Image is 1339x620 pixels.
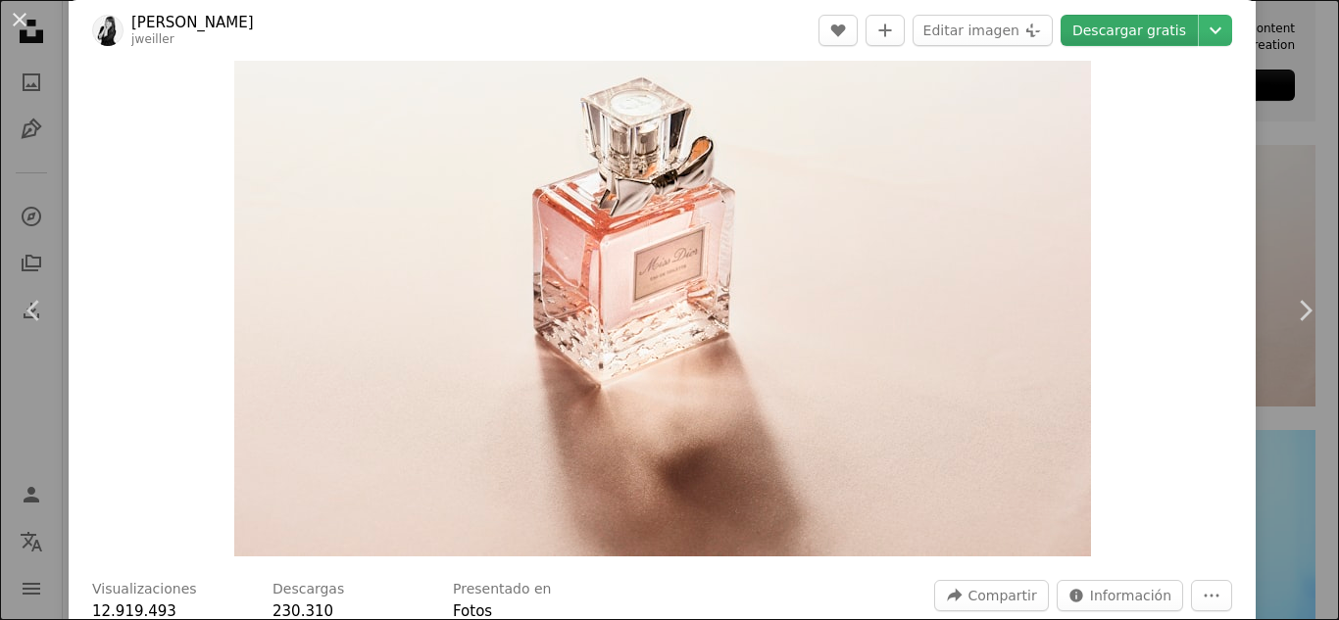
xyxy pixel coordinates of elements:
button: Estadísticas sobre esta imagen [1057,580,1183,611]
a: Fotos [453,602,492,620]
a: Descargar gratis [1061,15,1198,46]
button: Me gusta [818,15,858,46]
button: Más acciones [1191,580,1232,611]
h3: Visualizaciones [92,580,197,599]
button: Añade a la colección [866,15,905,46]
span: Información [1090,581,1171,610]
a: jweiller [131,32,174,46]
a: Siguiente [1270,216,1339,405]
img: Ve al perfil de Jessica Weiller [92,15,124,46]
span: 230.310 [273,602,333,620]
a: [PERSON_NAME] [131,13,254,32]
h3: Presentado en [453,580,552,599]
h3: Descargas [273,580,344,599]
button: Editar imagen [913,15,1053,46]
button: Elegir el tamaño de descarga [1199,15,1232,46]
span: 12.919.493 [92,602,176,620]
button: Compartir esta imagen [934,580,1048,611]
span: Compartir [967,581,1036,610]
